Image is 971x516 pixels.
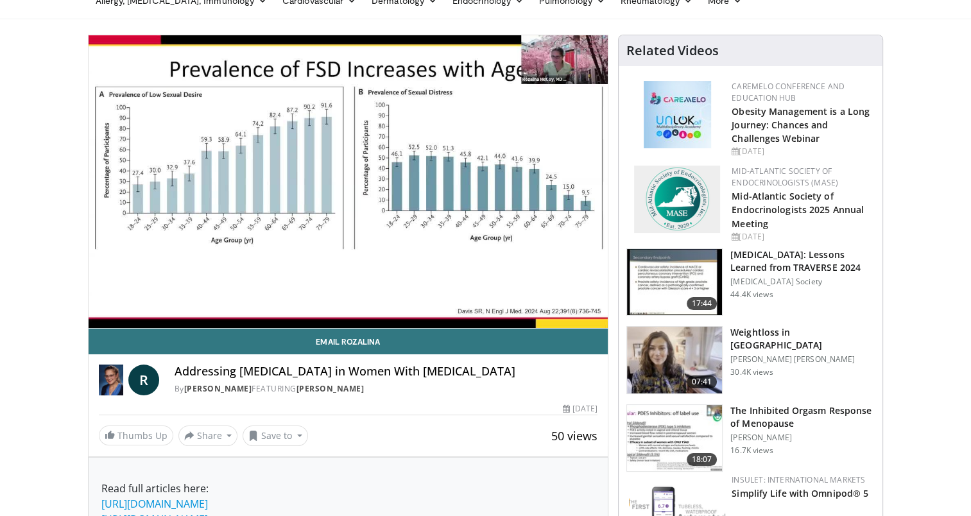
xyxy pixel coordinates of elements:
[563,403,597,415] div: [DATE]
[732,105,870,144] a: Obesity Management is a Long Journey: Chances and Challenges Webinar
[644,81,711,148] img: 45df64a9-a6de-482c-8a90-ada250f7980c.png.150x105_q85_autocrop_double_scale_upscale_version-0.2.jpg
[626,326,875,394] a: 07:41 Weightloss in [GEOGRAPHIC_DATA] [PERSON_NAME] [PERSON_NAME] 30.4K views
[732,487,868,499] a: Simplify Life with Omnipod® 5
[626,404,875,472] a: 18:07 The Inhibited Orgasm Response of Menopause [PERSON_NAME] 16.7K views
[732,81,845,103] a: CaReMeLO Conference and Education Hub
[89,329,608,354] a: Email Rozalina
[626,43,719,58] h4: Related Videos
[175,383,597,395] div: By FEATURING
[296,383,365,394] a: [PERSON_NAME]
[730,289,773,300] p: 44.4K views
[243,426,308,446] button: Save to
[687,375,718,388] span: 07:41
[627,249,722,316] img: 1317c62a-2f0d-4360-bee0-b1bff80fed3c.150x105_q85_crop-smart_upscale.jpg
[99,365,123,395] img: Dr. Rozalina McCoy
[730,433,875,443] p: [PERSON_NAME]
[730,354,875,365] p: [PERSON_NAME] [PERSON_NAME]
[730,277,875,287] p: [MEDICAL_DATA] Society
[732,190,864,229] a: Mid-Atlantic Society of Endocrinologists 2025 Annual Meeting
[627,405,722,472] img: 283c0f17-5e2d-42ba-a87c-168d447cdba4.150x105_q85_crop-smart_upscale.jpg
[626,248,875,316] a: 17:44 [MEDICAL_DATA]: Lessons Learned from TRAVERSE 2024 [MEDICAL_DATA] Society 44.4K views
[634,166,720,233] img: f382488c-070d-4809-84b7-f09b370f5972.png.150x105_q85_autocrop_double_scale_upscale_version-0.2.png
[732,474,865,485] a: Insulet: International Markets
[732,231,872,243] div: [DATE]
[732,166,838,188] a: Mid-Atlantic Society of Endocrinologists (MASE)
[101,497,208,511] a: [URL][DOMAIN_NAME]
[89,35,608,329] video-js: Video Player
[730,367,773,377] p: 30.4K views
[687,453,718,466] span: 18:07
[175,365,597,379] h4: Addressing [MEDICAL_DATA] in Women With [MEDICAL_DATA]
[687,297,718,310] span: 17:44
[730,445,773,456] p: 16.7K views
[178,426,238,446] button: Share
[551,428,597,443] span: 50 views
[128,365,159,395] a: R
[732,146,872,157] div: [DATE]
[730,326,875,352] h3: Weightloss in [GEOGRAPHIC_DATA]
[184,383,252,394] a: [PERSON_NAME]
[730,248,875,274] h3: [MEDICAL_DATA]: Lessons Learned from TRAVERSE 2024
[99,426,173,445] a: Thumbs Up
[627,327,722,393] img: 9983fed1-7565-45be-8934-aef1103ce6e2.150x105_q85_crop-smart_upscale.jpg
[730,404,875,430] h3: The Inhibited Orgasm Response of Menopause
